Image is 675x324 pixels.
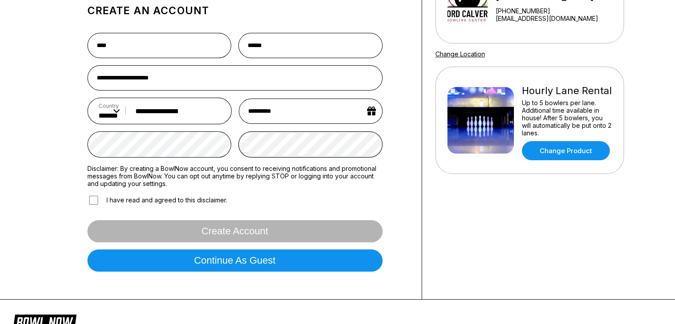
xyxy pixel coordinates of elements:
[87,165,383,187] label: Disclaimer: By creating a BowlNow account, you consent to receiving notifications and promotional...
[447,87,514,154] img: Hourly Lane Rental
[496,7,620,15] div: [PHONE_NUMBER]
[87,4,383,17] h1: Create an account
[99,103,120,109] label: Country
[496,15,620,22] a: [EMAIL_ADDRESS][DOMAIN_NAME]
[87,249,383,272] button: Continue as guest
[87,194,227,206] label: I have read and agreed to this disclaimer.
[89,196,98,205] input: I have read and agreed to this disclaimer.
[522,85,612,97] div: Hourly Lane Rental
[522,99,612,137] div: Up to 5 bowlers per lane. Additional time available in house! After 5 bowlers, you will automatic...
[435,50,485,58] a: Change Location
[522,141,610,160] a: Change Product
